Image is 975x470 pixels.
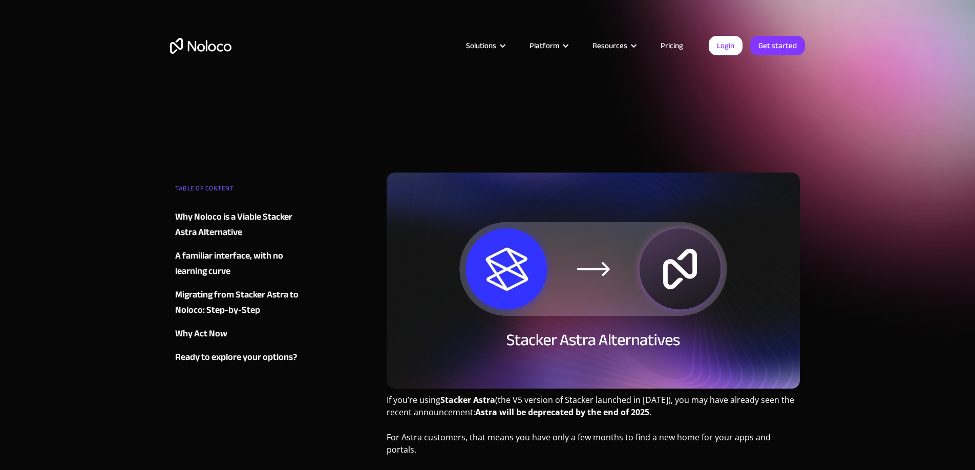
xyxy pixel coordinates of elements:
a: Login [709,36,743,55]
div: Why Act Now [175,326,227,341]
a: Get started [750,36,805,55]
p: If you’re using (the V5 version of Stacker launched in [DATE]), you may have already seen the rec... [387,394,800,426]
a: Pricing [648,39,696,52]
p: For Astra customers, that means you have only a few months to find a new home for your apps and p... [387,431,800,463]
div: TABLE OF CONTENT [175,181,299,201]
div: Solutions [453,39,517,52]
a: A familiar interface, with no learning curve [175,248,299,279]
a: Migrating from Stacker Astra to Noloco: Step-by-Step [175,287,299,318]
a: home [170,38,231,54]
div: Ready to explore your options? [175,350,297,365]
strong: Stacker Astra [440,394,495,405]
strong: Astra will be deprecated by the end of 2025 [475,407,649,418]
div: Platform [517,39,580,52]
div: Platform [529,39,559,52]
a: Why Act Now [175,326,299,341]
div: Solutions [466,39,496,52]
a: Why Noloco is a Viable Stacker Astra Alternative [175,209,299,240]
div: Resources [592,39,627,52]
div: Resources [580,39,648,52]
a: Ready to explore your options? [175,350,299,365]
